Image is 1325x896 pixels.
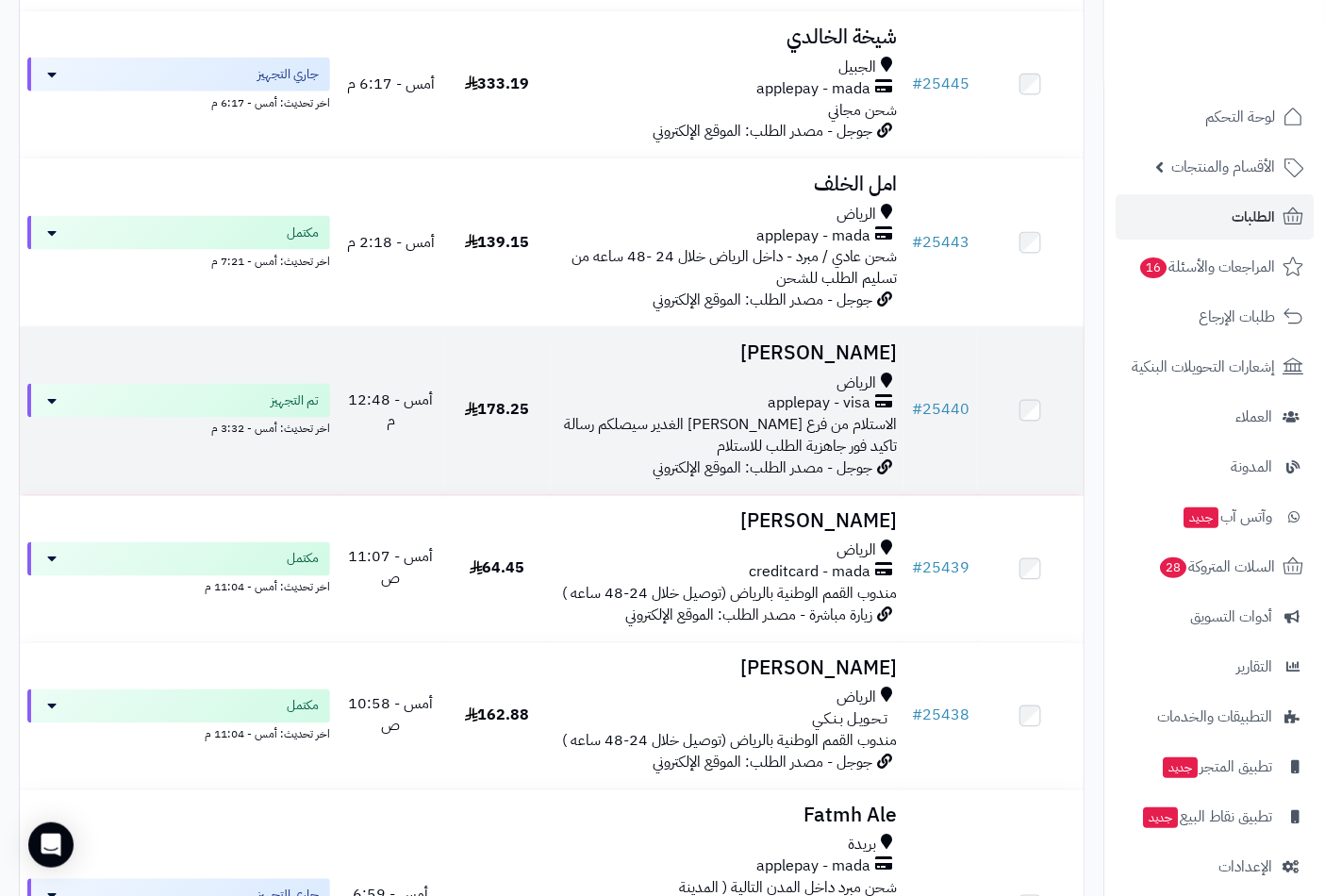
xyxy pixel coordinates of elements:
[562,583,897,606] span: مندوب القمم الوطنية بالرياض (توصيل خلال 24-48 ساعه )
[257,65,319,84] span: جاري التجهيز
[271,391,319,410] span: تم التجهيز
[1205,104,1275,130] span: لوحة التحكم
[1116,644,1314,689] a: التقارير
[1182,504,1272,530] span: وآتس آب
[1116,744,1314,789] a: تطبيق المتجرجديد
[465,73,530,95] span: 333.19
[287,550,319,569] span: مكتمل
[836,373,876,394] span: الرياض
[348,546,433,590] span: أمس - 11:07 ص
[1116,94,1314,140] a: لوحة التحكم
[465,399,530,422] span: 178.25
[562,730,897,753] span: مندوب القمم الوطنية بالرياض (توصيل خلال 24-48 ساعه )
[27,250,330,270] div: اخر تحديث: أمس - 7:21 م
[564,414,897,458] span: الاستلام من فرع [PERSON_NAME] الغدير سيصلكم رسالة تاكيد فور جاهزية الطلب للاستلام
[756,856,870,878] span: applepay - mada
[1190,604,1272,630] span: أدوات التسويق
[848,835,876,856] span: بريدة
[1132,354,1275,380] span: إشعارات التحويلات البنكية
[347,73,435,95] span: أمس - 6:17 م
[768,393,870,415] span: applepay - visa
[558,174,898,195] h3: امل الخلف
[558,342,898,364] h3: [PERSON_NAME]
[27,723,330,743] div: اخر تحديث: أمس - 11:04 م
[836,688,876,709] span: الرياض
[1235,404,1272,430] span: العملاء
[1116,394,1314,440] a: العملاء
[1163,757,1198,778] span: جديد
[838,57,876,78] span: الجبيل
[912,705,969,727] a: #25438
[1143,807,1178,828] span: جديد
[1184,507,1218,528] span: جديد
[1199,304,1275,330] span: طلبات الإرجاع
[912,705,922,727] span: #
[1116,794,1314,839] a: تطبيق نقاط البيعجديد
[653,120,872,142] span: جوجل - مصدر الطلب: الموقع الإلكتروني
[558,805,898,827] h3: Fatmh Ale
[558,511,898,533] h3: [PERSON_NAME]
[27,576,330,596] div: اخر تحديث: أمس - 11:04 م
[1116,844,1314,889] a: الإعدادات
[653,752,872,774] span: جوجل - مصدر الطلب: الموقع الإلكتروني
[287,697,319,716] span: مكتمل
[653,457,872,480] span: جوجل - مصدر الطلب: الموقع الإلكتروني
[1116,494,1314,539] a: وآتس آبجديد
[836,540,876,562] span: الرياض
[912,557,969,580] a: #25439
[347,231,435,254] span: أمس - 2:18 م
[27,91,330,111] div: اخر تحديث: أمس - 6:17 م
[348,693,433,738] span: أمس - 10:58 ص
[1171,154,1275,180] span: الأقسام والمنتجات
[1231,454,1272,480] span: المدونة
[912,557,922,580] span: #
[1116,544,1314,589] a: السلات المتروكة28
[1161,754,1272,780] span: تطبيق المتجر
[27,418,330,438] div: اخر تحديث: أمس - 3:32 م
[1116,694,1314,739] a: التطبيقات والخدمات
[348,389,433,433] span: أمس - 12:48 م
[558,658,898,680] h3: [PERSON_NAME]
[1157,704,1272,730] span: التطبيقات والخدمات
[912,399,922,422] span: #
[1116,244,1314,290] a: المراجعات والأسئلة16
[1138,254,1275,280] span: المراجعات والأسئلة
[749,562,870,584] span: creditcard - mada
[653,289,872,311] span: جوجل - مصدر الطلب: الموقع الإلكتروني
[1116,294,1314,340] a: طلبات الإرجاع
[1139,257,1168,279] span: 16
[571,245,897,290] span: شحن عادي / مبرد - داخل الرياض خلال 24 -48 ساعه من تسليم الطلب للشحن
[1116,194,1314,240] a: الطلبات
[1116,444,1314,489] a: المدونة
[912,73,922,95] span: #
[912,231,969,254] a: #25443
[1236,654,1272,680] span: التقارير
[1116,344,1314,390] a: إشعارات التحويلات البنكية
[1116,594,1314,639] a: أدوات التسويق
[912,231,922,254] span: #
[756,78,870,100] span: applepay - mada
[287,224,319,242] span: مكتمل
[1197,14,1307,54] img: logo-2.png
[828,99,897,122] span: شحن مجاني
[465,231,530,254] span: 139.15
[912,399,969,422] a: #25440
[470,557,525,580] span: 64.45
[465,705,530,727] span: 162.88
[912,73,969,95] a: #25445
[812,709,887,731] span: تـحـويـل بـنـكـي
[1159,556,1188,579] span: 28
[836,204,876,225] span: الرياض
[1158,554,1275,580] span: السلات المتروكة
[625,605,872,627] span: زيارة مباشرة - مصدر الطلب: الموقع الإلكتروني
[28,822,74,868] div: Open Intercom Messenger
[1218,854,1272,880] span: الإعدادات
[1232,204,1275,230] span: الطلبات
[756,225,870,247] span: applepay - mada
[1141,804,1272,830] span: تطبيق نقاط البيع
[558,26,898,48] h3: شيخة الخالدي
